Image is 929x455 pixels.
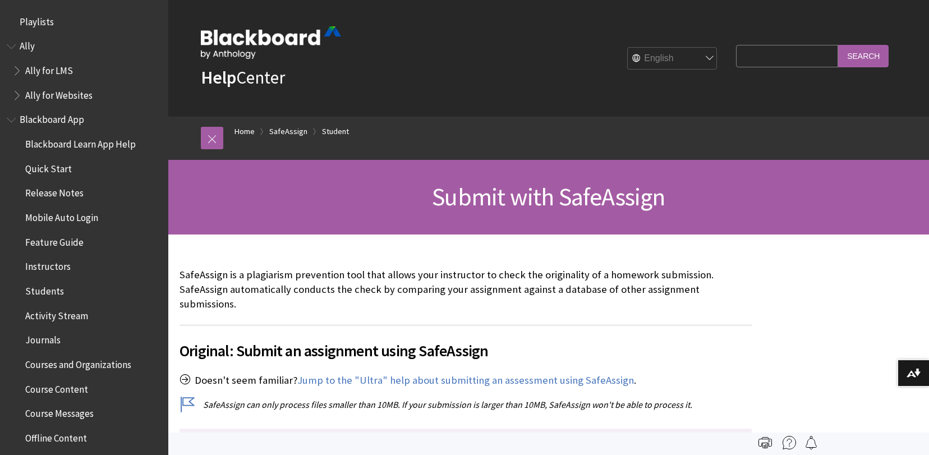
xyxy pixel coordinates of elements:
span: Offline Content [25,429,87,444]
span: Ally [20,37,35,52]
span: Course Content [25,380,88,395]
span: Feature Guide [25,233,84,248]
span: Submit with SafeAssign [432,181,665,212]
select: Site Language Selector [628,48,718,70]
span: Blackboard App [20,111,84,126]
span: Mobile Auto Login [25,208,98,223]
img: More help [783,436,796,449]
img: Follow this page [804,436,818,449]
input: Search [838,45,889,67]
span: Ally for LMS [25,61,73,76]
span: Ally for Websites [25,86,93,101]
p: SafeAssign can only process files smaller than 10MB. If your submission is larger than 10MB, Safe... [180,398,752,411]
span: Release Notes [25,184,84,199]
nav: Book outline for Playlists [7,12,162,31]
a: Student [322,125,349,139]
img: Blackboard by Anthology [201,26,341,59]
span: Journals [25,331,61,346]
img: Print [758,436,772,449]
span: Students [25,282,64,297]
p: Doesn't seem familiar? . [180,373,752,388]
a: HelpCenter [201,66,285,89]
span: Course Messages [25,405,94,420]
p: SafeAssign is a plagiarism prevention tool that allows your instructor to check the originality o... [180,268,752,312]
span: Blackboard Learn App Help [25,135,136,150]
span: Activity Stream [25,306,88,321]
span: Playlists [20,12,54,27]
span: Original: Submit an assignment using SafeAssign [180,339,752,362]
span: Courses and Organizations [25,355,131,370]
span: Quick Start [25,159,72,174]
strong: Help [201,66,236,89]
nav: Book outline for Anthology Ally Help [7,37,162,105]
a: SafeAssign [269,125,307,139]
span: Instructors [25,258,71,273]
a: Home [234,125,255,139]
a: Jump to the "Ultra" help about submitting an assessment using SafeAssign [297,374,634,387]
